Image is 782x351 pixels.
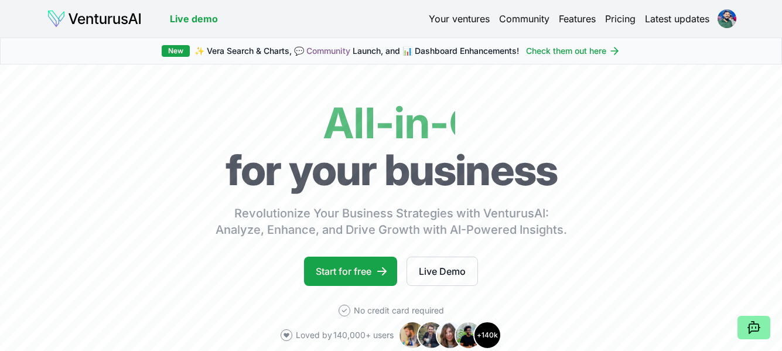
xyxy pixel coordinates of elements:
[559,12,596,26] a: Features
[436,321,464,349] img: Avatar 3
[417,321,445,349] img: Avatar 2
[718,9,736,28] img: ACg8ocIamhAmRMZ-v9LSJiFomUi3uKU0AbDzXeVfSC1_zyW_PBjI1wAwLg=s96-c
[407,257,478,286] a: Live Demo
[645,12,709,26] a: Latest updates
[170,12,218,26] a: Live demo
[499,12,549,26] a: Community
[398,321,426,349] img: Avatar 1
[162,45,190,57] div: New
[526,45,620,57] a: Check them out here
[429,12,490,26] a: Your ventures
[304,257,397,286] a: Start for free
[605,12,636,26] a: Pricing
[306,46,350,56] a: Community
[194,45,519,57] span: ✨ Vera Search & Charts, 💬 Launch, and 📊 Dashboard Enhancements!
[47,9,142,28] img: logo
[455,321,483,349] img: Avatar 4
